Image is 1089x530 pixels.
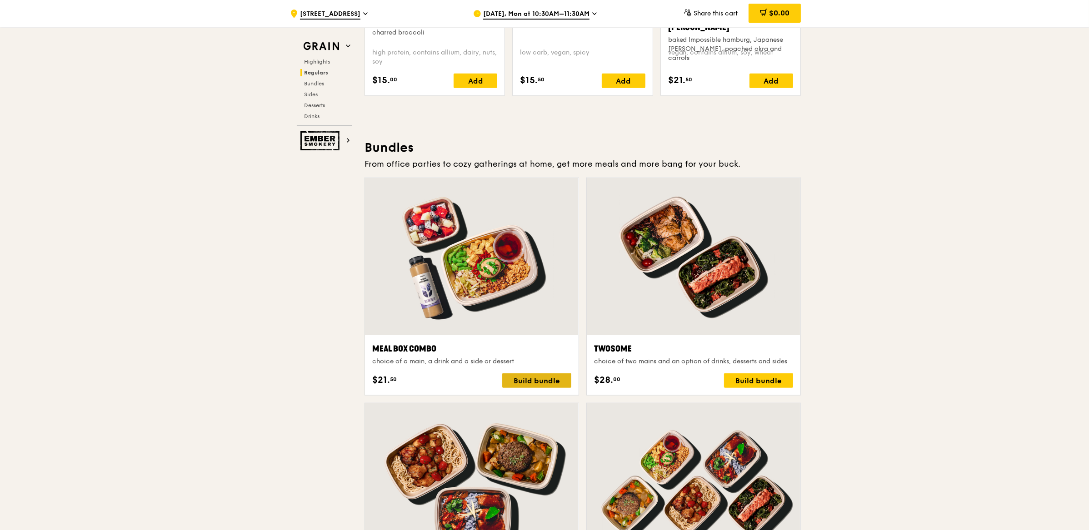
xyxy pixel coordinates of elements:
span: 50 [538,76,544,83]
div: Twosome [594,342,793,355]
div: vegan, contains allium, soy, wheat [668,48,793,66]
span: 50 [390,376,397,383]
span: $15. [372,74,390,87]
div: choice of two mains and an option of drinks, desserts and sides [594,357,793,366]
div: low carb, vegan, spicy [520,48,645,66]
img: Grain web logo [300,38,342,54]
div: Add [602,74,645,88]
span: $21. [372,373,390,387]
h3: Bundles [365,139,801,156]
span: Highlights [304,59,330,65]
span: 00 [390,76,397,83]
div: Meal Box Combo [372,342,571,355]
div: Build bundle [724,373,793,388]
span: 00 [613,376,620,383]
div: Add [749,74,793,88]
div: Add [454,74,497,88]
span: $21. [668,74,686,87]
span: $0.00 [769,9,789,17]
span: $15. [520,74,538,87]
div: Build bundle [502,373,571,388]
span: Drinks [304,113,320,119]
span: Sides [304,91,318,98]
span: Share this cart [694,10,738,17]
span: 50 [686,76,693,83]
span: $28. [594,373,613,387]
div: choice of a main, a drink and a side or dessert [372,357,571,366]
span: Bundles [304,80,324,87]
span: Desserts [304,102,325,109]
span: [DATE], Mon at 10:30AM–11:30AM [483,10,589,20]
div: baked Impossible hamburg, Japanese [PERSON_NAME], poached okra and carrots [668,35,793,63]
span: [STREET_ADDRESS] [300,10,360,20]
div: high protein, contains allium, dairy, nuts, soy [372,48,497,66]
div: From office parties to cozy gatherings at home, get more meals and more bang for your buck. [365,158,801,170]
span: Regulars [304,69,328,76]
img: Ember Smokery web logo [300,131,342,150]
